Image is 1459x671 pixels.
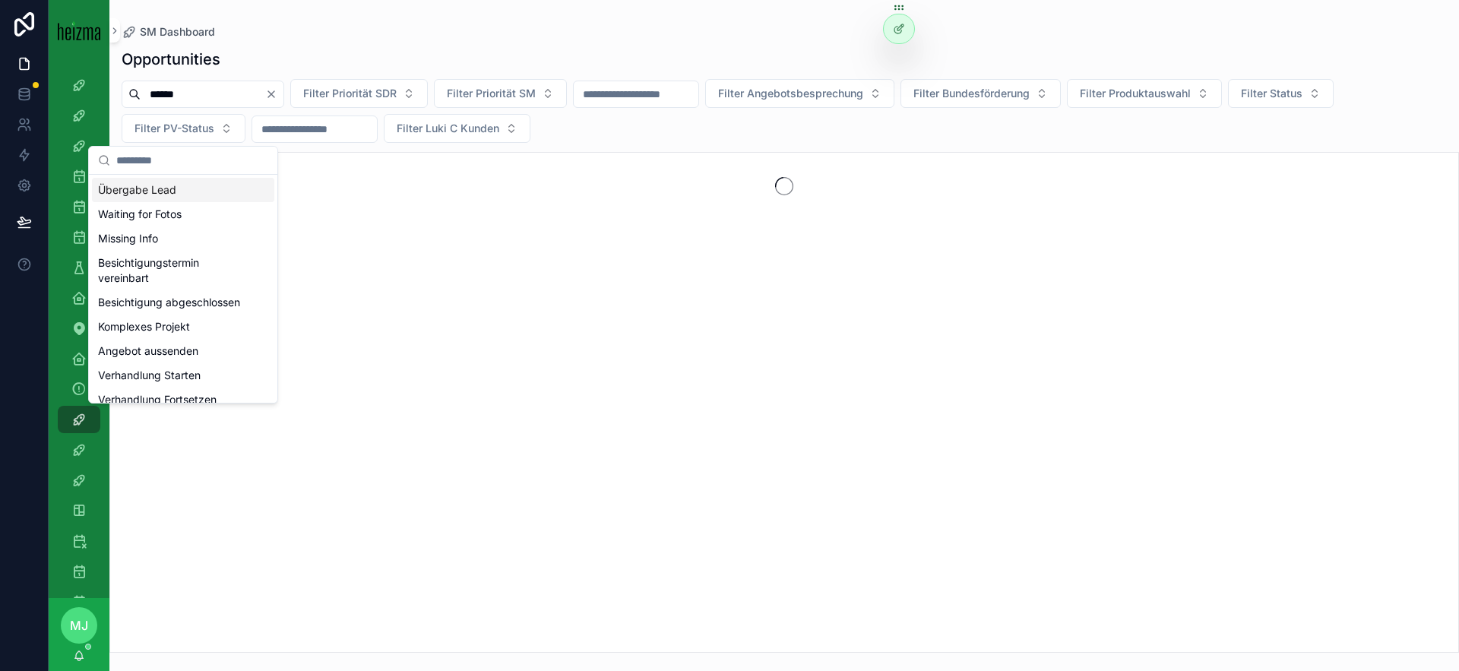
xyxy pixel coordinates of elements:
[913,86,1030,101] span: Filter Bundesförderung
[434,79,567,108] button: Select Button
[1080,86,1191,101] span: Filter Produktauswahl
[718,86,863,101] span: Filter Angebotsbesprechung
[135,121,214,136] span: Filter PV-Status
[92,178,274,202] div: Übergabe Lead
[49,61,109,598] div: scrollable content
[1067,79,1222,108] button: Select Button
[303,86,397,101] span: Filter Priorität SDR
[92,315,274,339] div: Komplexes Projekt
[122,114,245,143] button: Select Button
[122,49,220,70] h1: Opportunities
[92,226,274,251] div: Missing Info
[265,88,283,100] button: Clear
[447,86,536,101] span: Filter Priorität SM
[92,339,274,363] div: Angebot aussenden
[70,616,88,635] span: MJ
[92,388,274,412] div: Verhandlung Fortsetzen
[1241,86,1302,101] span: Filter Status
[92,202,274,226] div: Waiting for Fotos
[92,290,274,315] div: Besichtigung abgeschlossen
[92,363,274,388] div: Verhandlung Starten
[89,175,277,403] div: Suggestions
[290,79,428,108] button: Select Button
[140,24,215,40] span: SM Dashboard
[122,24,215,40] a: SM Dashboard
[900,79,1061,108] button: Select Button
[397,121,499,136] span: Filter Luki C Kunden
[1228,79,1334,108] button: Select Button
[384,114,530,143] button: Select Button
[92,251,274,290] div: Besichtigungstermin vereinbart
[705,79,894,108] button: Select Button
[58,21,100,40] img: App logo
